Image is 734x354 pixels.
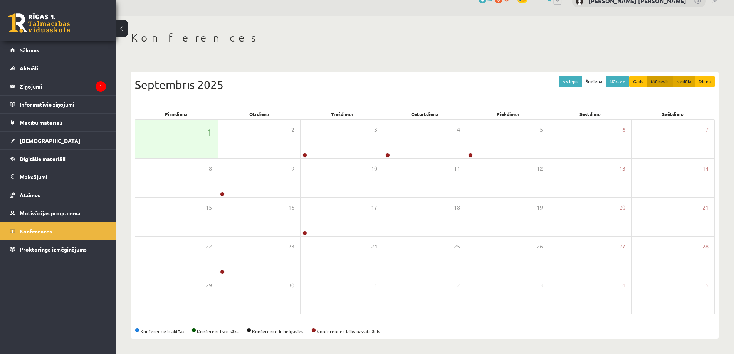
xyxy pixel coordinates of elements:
[619,242,625,251] span: 27
[218,109,301,119] div: Otrdiena
[540,126,543,134] span: 5
[622,126,625,134] span: 6
[537,242,543,251] span: 26
[206,203,212,212] span: 15
[10,59,106,77] a: Aktuāli
[549,109,632,119] div: Sestdiena
[559,76,582,87] button: << Iepr.
[371,164,377,173] span: 10
[206,242,212,251] span: 22
[20,168,106,186] legend: Maksājumi
[454,242,460,251] span: 25
[10,186,106,204] a: Atzīmes
[20,47,39,54] span: Sākums
[537,203,543,212] span: 19
[619,203,625,212] span: 20
[10,132,106,149] a: [DEMOGRAPHIC_DATA]
[10,41,106,59] a: Sākums
[20,155,66,162] span: Digitālie materiāli
[10,150,106,168] a: Digitālie materiāli
[10,77,106,95] a: Ziņojumi1
[20,65,38,72] span: Aktuāli
[629,76,647,87] button: Gads
[135,76,715,93] div: Septembris 2025
[10,240,106,258] a: Proktoringa izmēģinājums
[20,191,40,198] span: Atzīmes
[20,210,81,216] span: Motivācijas programma
[457,281,460,290] span: 2
[209,164,212,173] span: 8
[582,76,606,87] button: Šodiena
[374,281,377,290] span: 1
[454,203,460,212] span: 18
[20,246,87,253] span: Proktoringa izmēģinājums
[96,81,106,92] i: 1
[374,126,377,134] span: 3
[705,281,709,290] span: 5
[537,164,543,173] span: 12
[8,13,70,33] a: Rīgas 1. Tālmācības vidusskola
[647,76,673,87] button: Mēnesis
[466,109,549,119] div: Piekdiena
[10,96,106,113] a: Informatīvie ziņojumi
[301,109,383,119] div: Trešdiena
[20,228,52,235] span: Konferences
[702,164,709,173] span: 14
[10,114,106,131] a: Mācību materiāli
[135,109,218,119] div: Pirmdiena
[454,164,460,173] span: 11
[288,242,294,251] span: 23
[20,119,62,126] span: Mācību materiāli
[622,281,625,290] span: 4
[383,109,466,119] div: Ceturtdiena
[20,77,106,95] legend: Ziņojumi
[695,76,715,87] button: Diena
[291,164,294,173] span: 9
[20,96,106,113] legend: Informatīvie ziņojumi
[632,109,715,119] div: Svētdiena
[540,281,543,290] span: 3
[371,203,377,212] span: 17
[702,242,709,251] span: 28
[702,203,709,212] span: 21
[457,126,460,134] span: 4
[291,126,294,134] span: 2
[10,168,106,186] a: Maksājumi
[207,126,212,139] span: 1
[288,203,294,212] span: 16
[672,76,695,87] button: Nedēļa
[206,281,212,290] span: 29
[10,222,106,240] a: Konferences
[131,31,719,44] h1: Konferences
[606,76,629,87] button: Nāk. >>
[705,126,709,134] span: 7
[20,137,80,144] span: [DEMOGRAPHIC_DATA]
[10,204,106,222] a: Motivācijas programma
[619,164,625,173] span: 13
[288,281,294,290] span: 30
[371,242,377,251] span: 24
[135,328,715,335] div: Konference ir aktīva Konferenci var sākt Konference ir beigusies Konferences laiks nav atnācis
